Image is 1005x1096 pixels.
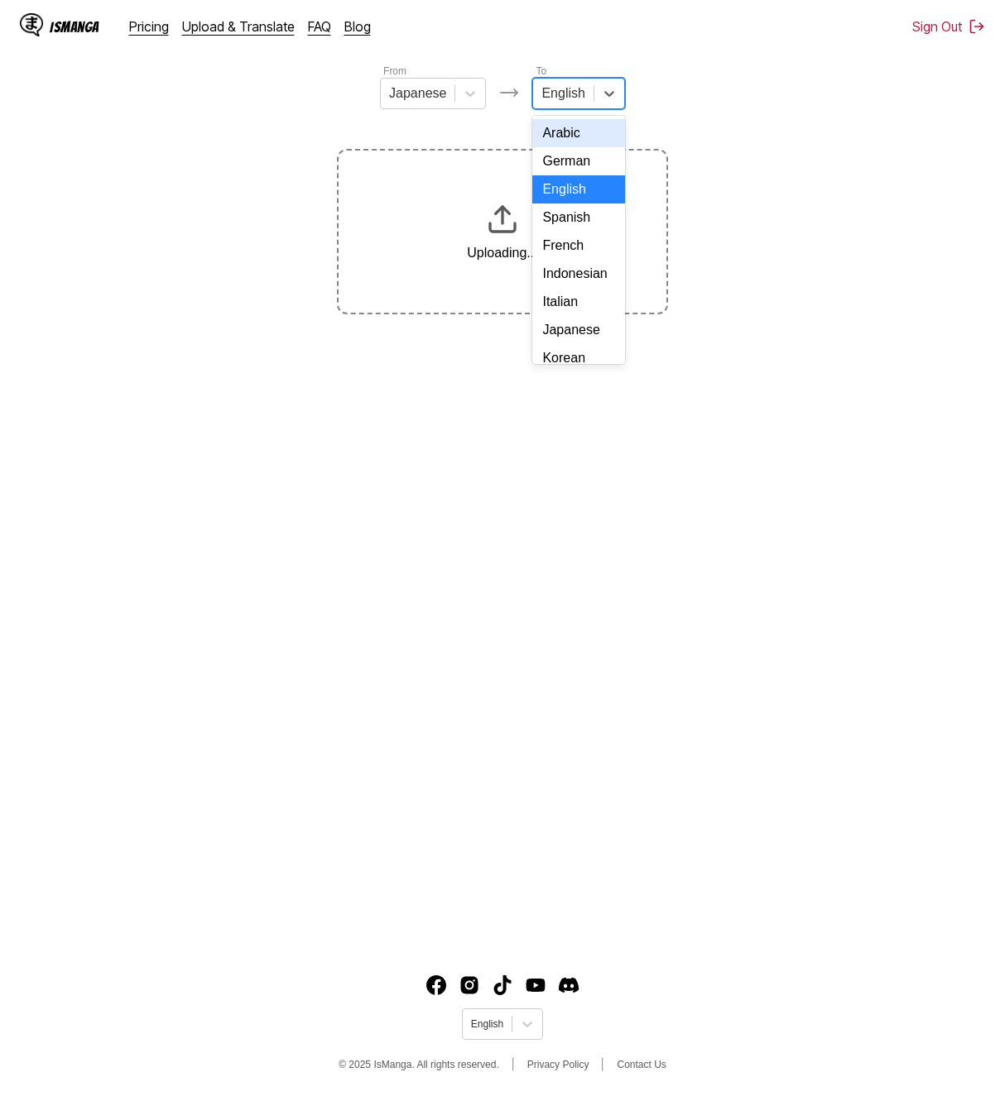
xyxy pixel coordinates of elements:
[532,316,624,344] div: Japanese
[426,975,446,995] a: Facebook
[308,18,331,35] a: FAQ
[459,975,479,995] a: Instagram
[532,344,624,372] div: Korean
[969,18,985,35] img: Sign out
[532,175,624,203] div: English
[471,1018,474,1030] input: Select language
[532,203,624,232] div: Spanish
[617,1059,666,1070] a: Contact Us
[459,975,479,995] img: IsManga Instagram
[129,18,169,35] a: Pricing
[532,232,624,260] div: French
[493,975,512,995] img: IsManga TikTok
[339,1059,499,1070] span: © 2025 IsManga. All rights reserved.
[499,83,519,103] img: Languages icon
[559,975,579,995] img: IsManga Discord
[20,13,129,40] a: IsManga LogoIsManga
[182,18,295,35] a: Upload & Translate
[912,18,985,35] button: Sign Out
[20,13,43,36] img: IsManga Logo
[467,246,537,261] p: Uploading...
[383,65,406,77] label: From
[532,147,624,175] div: German
[426,975,446,995] img: IsManga Facebook
[50,19,99,35] div: IsManga
[493,975,512,995] a: TikTok
[559,975,579,995] a: Discord
[526,975,546,995] img: IsManga YouTube
[532,260,624,288] div: Indonesian
[344,18,371,35] a: Blog
[527,1059,589,1070] a: Privacy Policy
[536,65,546,77] label: To
[526,975,546,995] a: Youtube
[532,119,624,147] div: Arabic
[532,288,624,316] div: Italian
